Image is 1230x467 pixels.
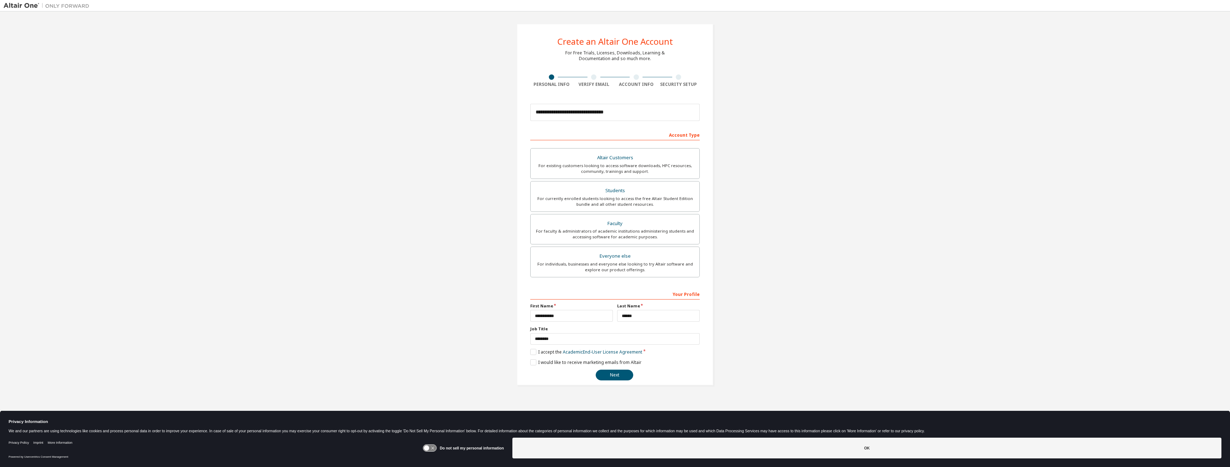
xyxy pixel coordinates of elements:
div: Account Info [615,82,658,87]
div: For currently enrolled students looking to access the free Altair Student Edition bundle and all ... [535,196,695,207]
a: Academic End-User License Agreement [563,349,642,355]
label: I accept the [530,349,642,355]
button: Next [596,370,633,380]
img: Altair One [4,2,93,9]
div: Faculty [535,219,695,229]
div: Altair Customers [535,153,695,163]
label: Job Title [530,326,700,332]
label: Last Name [617,303,700,309]
label: I would like to receive marketing emails from Altair [530,359,641,365]
div: For existing customers looking to access software downloads, HPC resources, community, trainings ... [535,163,695,174]
div: For faculty & administrators of academic institutions administering students and accessing softwa... [535,228,695,240]
div: For individuals, businesses and everyone else looking to try Altair software and explore our prod... [535,261,695,273]
div: For Free Trials, Licenses, Downloads, Learning & Documentation and so much more. [565,50,665,62]
div: Personal Info [530,82,573,87]
div: Create an Altair One Account [557,37,673,46]
div: Everyone else [535,251,695,261]
div: Verify Email [573,82,615,87]
div: Your Profile [530,288,700,300]
div: Account Type [530,129,700,140]
div: Security Setup [658,82,700,87]
label: First Name [530,303,613,309]
div: Students [535,186,695,196]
